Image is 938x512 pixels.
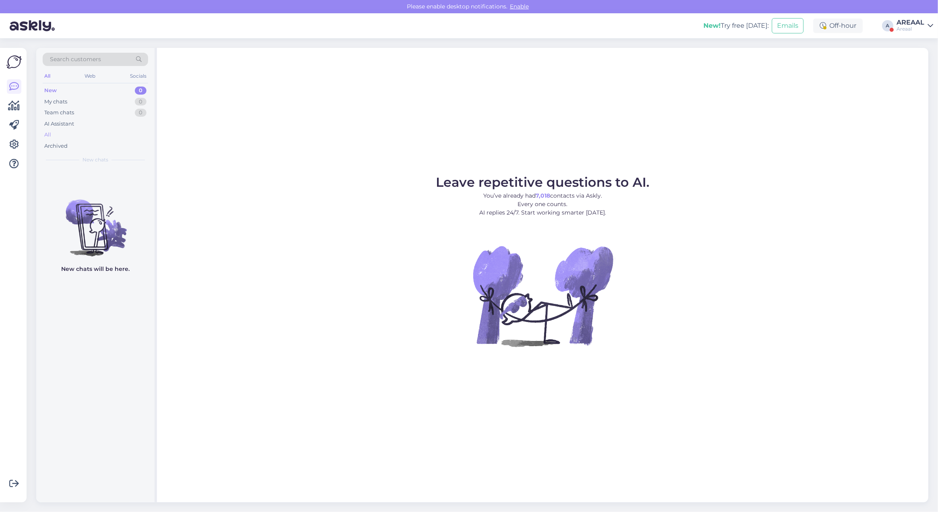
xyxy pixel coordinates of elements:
[772,18,804,33] button: Emails
[43,71,52,81] div: All
[135,87,146,95] div: 0
[882,20,893,31] div: A
[44,87,57,95] div: New
[897,26,924,32] div: Areaal
[436,174,649,190] span: Leave repetitive questions to AI.
[470,223,615,368] img: No Chat active
[897,19,924,26] div: AREAAL
[44,131,51,139] div: All
[44,109,74,117] div: Team chats
[813,19,863,33] div: Off-hour
[436,192,649,217] p: You’ve already had contacts via Askly. Every one counts. AI replies 24/7. Start working smarter [...
[6,54,22,70] img: Askly Logo
[83,71,97,81] div: Web
[44,98,67,106] div: My chats
[135,109,146,117] div: 0
[128,71,148,81] div: Socials
[703,21,769,31] div: Try free [DATE]:
[36,185,155,258] img: No chats
[897,19,933,32] a: AREAALAreaal
[61,265,130,273] p: New chats will be here.
[50,55,101,64] span: Search customers
[44,142,68,150] div: Archived
[82,156,108,163] span: New chats
[507,3,531,10] span: Enable
[536,192,550,199] b: 7,018
[44,120,74,128] div: AI Assistant
[703,22,721,29] b: New!
[135,98,146,106] div: 0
